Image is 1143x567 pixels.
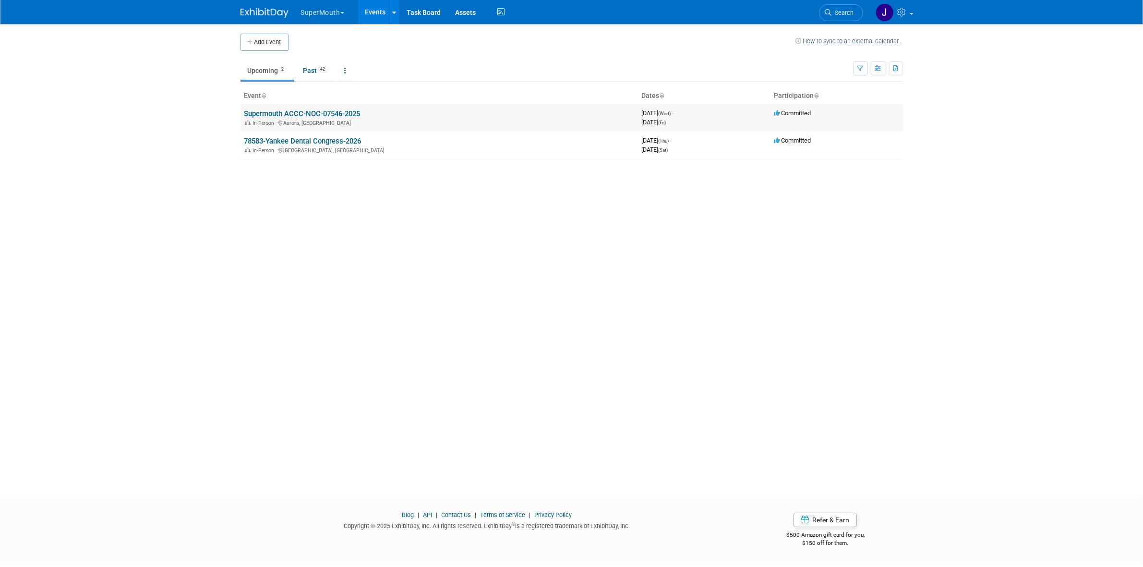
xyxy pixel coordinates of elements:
[876,3,894,22] img: Justin Newborn
[659,138,669,144] span: (Thu)
[642,109,674,117] span: [DATE]
[241,8,289,18] img: ExhibitDay
[241,88,638,104] th: Event
[642,119,666,126] span: [DATE]
[748,525,903,547] div: $500 Amazon gift card for you,
[402,511,414,519] a: Blog
[245,147,251,152] img: In-Person Event
[244,146,634,154] div: [GEOGRAPHIC_DATA], [GEOGRAPHIC_DATA]
[415,511,421,519] span: |
[814,92,819,99] a: Sort by Participation Type
[642,137,672,144] span: [DATE]
[241,519,734,531] div: Copyright © 2025 ExhibitDay, Inc. All rights reserved. ExhibitDay is a registered trademark of Ex...
[671,137,672,144] span: -
[262,92,266,99] a: Sort by Event Name
[527,511,533,519] span: |
[423,511,432,519] a: API
[241,34,289,51] button: Add Event
[642,146,668,153] span: [DATE]
[659,111,671,116] span: (Wed)
[638,88,770,104] th: Dates
[774,109,811,117] span: Committed
[253,120,277,126] span: In-Person
[774,137,811,144] span: Committed
[472,511,479,519] span: |
[433,511,440,519] span: |
[244,137,361,145] a: 78583-Yankee Dental Congress-2026
[480,511,525,519] a: Terms of Service
[512,521,515,527] sup: ®
[819,4,863,21] a: Search
[241,61,294,80] a: Upcoming2
[318,66,328,73] span: 42
[534,511,572,519] a: Privacy Policy
[441,511,471,519] a: Contact Us
[244,109,361,118] a: Supermouth ACCC-NOC-07546-2025
[673,109,674,117] span: -
[796,37,903,45] a: How to sync to an external calendar...
[244,119,634,126] div: Aurora, [GEOGRAPHIC_DATA]
[659,147,668,153] span: (Sat)
[279,66,287,73] span: 2
[748,539,903,547] div: $150 off for them.
[253,147,277,154] span: In-Person
[659,120,666,125] span: (Fri)
[296,61,336,80] a: Past42
[660,92,664,99] a: Sort by Start Date
[832,9,854,16] span: Search
[245,120,251,125] img: In-Person Event
[794,513,857,527] a: Refer & Earn
[770,88,903,104] th: Participation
